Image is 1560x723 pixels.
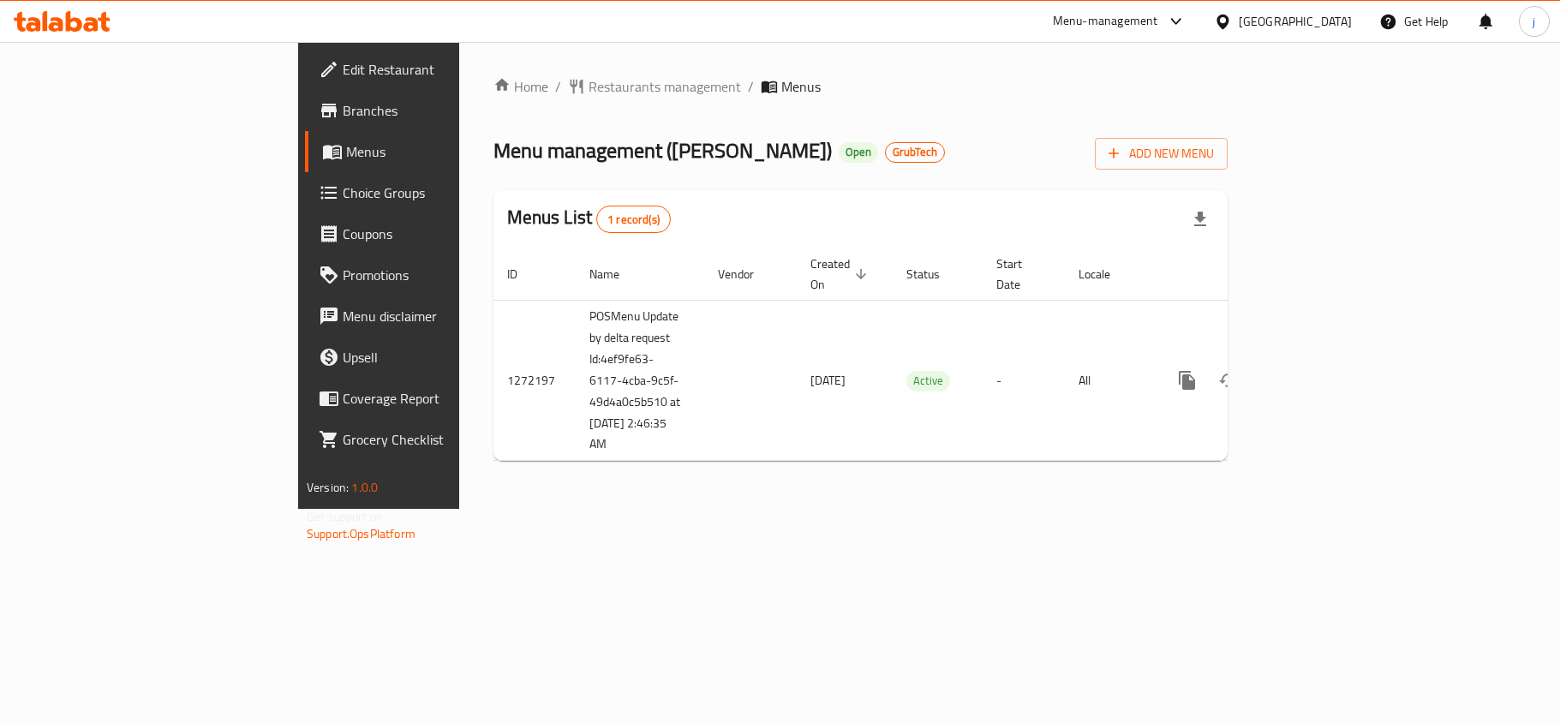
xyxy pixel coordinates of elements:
[343,224,545,244] span: Coupons
[305,254,559,296] a: Promotions
[343,388,545,409] span: Coverage Report
[1065,300,1153,461] td: All
[493,131,832,170] span: Menu management ( [PERSON_NAME] )
[983,300,1065,461] td: -
[305,213,559,254] a: Coupons
[906,371,950,391] span: Active
[1533,12,1535,31] span: j
[1167,360,1208,401] button: more
[748,76,754,97] li: /
[305,419,559,460] a: Grocery Checklist
[1095,138,1228,170] button: Add New Menu
[507,205,671,233] h2: Menus List
[996,254,1044,295] span: Start Date
[810,254,872,295] span: Created On
[576,300,704,461] td: POSMenu Update by delta request Id:4ef9fe63-6117-4cba-9c5f-49d4a0c5b510 at [DATE] 2:46:35 AM
[305,378,559,419] a: Coverage Report
[343,347,545,367] span: Upsell
[305,172,559,213] a: Choice Groups
[886,145,944,159] span: GrubTech
[597,212,670,228] span: 1 record(s)
[343,100,545,121] span: Branches
[810,369,846,391] span: [DATE]
[568,76,741,97] a: Restaurants management
[839,145,878,159] span: Open
[1053,11,1158,32] div: Menu-management
[1109,143,1214,164] span: Add New Menu
[343,306,545,326] span: Menu disclaimer
[305,337,559,378] a: Upsell
[1153,248,1345,301] th: Actions
[589,264,642,284] span: Name
[781,76,821,97] span: Menus
[305,90,559,131] a: Branches
[1208,360,1249,401] button: Change Status
[493,76,1228,97] nav: breadcrumb
[343,429,545,450] span: Grocery Checklist
[351,476,378,499] span: 1.0.0
[307,523,415,545] a: Support.OpsPlatform
[906,264,962,284] span: Status
[596,206,671,233] div: Total records count
[507,264,540,284] span: ID
[343,265,545,285] span: Promotions
[346,141,545,162] span: Menus
[307,505,386,528] span: Get support on:
[839,142,878,163] div: Open
[718,264,776,284] span: Vendor
[493,248,1345,462] table: enhanced table
[1239,12,1352,31] div: [GEOGRAPHIC_DATA]
[305,49,559,90] a: Edit Restaurant
[343,182,545,203] span: Choice Groups
[305,131,559,172] a: Menus
[343,59,545,80] span: Edit Restaurant
[307,476,349,499] span: Version:
[1180,199,1221,240] div: Export file
[305,296,559,337] a: Menu disclaimer
[589,76,741,97] span: Restaurants management
[1079,264,1133,284] span: Locale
